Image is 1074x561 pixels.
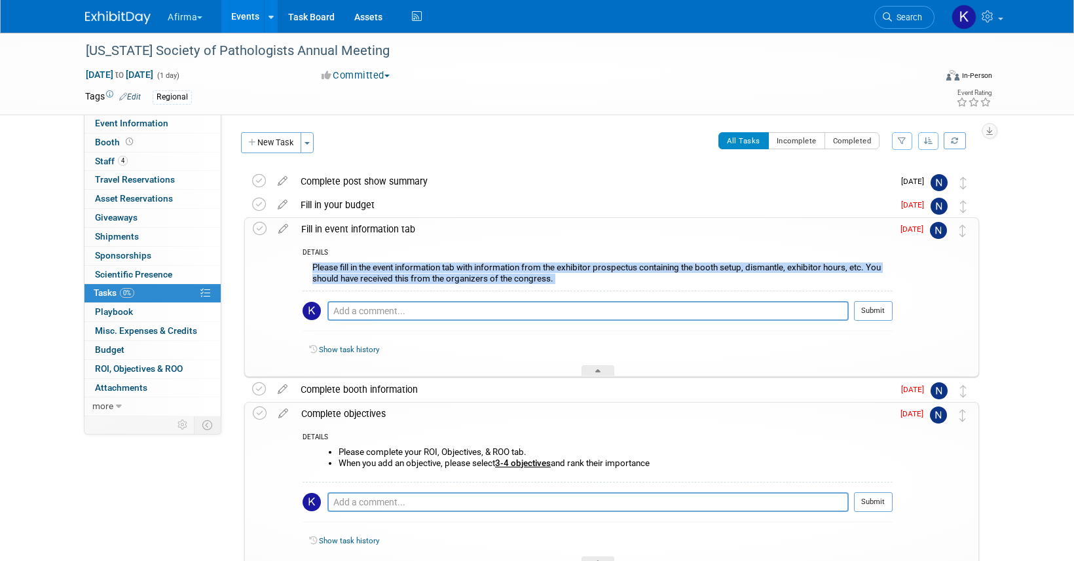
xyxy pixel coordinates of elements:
a: Attachments [84,379,221,397]
div: Fill in event information tab [295,218,893,240]
a: Budget [84,341,221,359]
span: 0% [120,288,134,298]
span: Tasks [94,287,134,298]
span: Attachments [95,382,147,393]
span: [DATE] [900,225,930,234]
a: Show task history [319,345,379,354]
button: All Tasks [718,132,769,149]
span: Asset Reservations [95,193,173,204]
a: more [84,397,221,416]
img: Nicole Baughman [931,198,948,215]
i: Move task [960,200,967,213]
span: more [92,401,113,411]
li: Please complete your ROI, Objectives, & ROO tab. [339,447,893,458]
span: [DATE] [DATE] [85,69,154,81]
span: [DATE] [901,385,931,394]
a: Shipments [84,228,221,246]
div: Complete post show summary [294,170,893,192]
img: Keirsten Davis [303,493,321,511]
a: Search [874,6,935,29]
a: edit [271,199,294,211]
div: Complete booth information [294,378,893,401]
span: [DATE] [901,177,931,186]
a: edit [271,384,294,395]
span: [DATE] [901,200,931,209]
span: Booth [95,137,136,147]
div: In-Person [961,71,992,81]
button: Incomplete [768,132,825,149]
img: Keirsten Davis [303,302,321,320]
a: Asset Reservations [84,190,221,208]
a: Tasks0% [84,284,221,302]
img: Keirsten Davis [952,5,976,29]
button: Completed [824,132,880,149]
img: Nicole Baughman [930,222,947,239]
button: Submit [854,492,893,512]
a: Giveaways [84,209,221,227]
div: Fill in your budget [294,194,893,216]
a: edit [272,408,295,420]
li: When you add an objective, please select and rank their importance [339,458,893,469]
img: ExhibitDay [85,11,151,24]
a: Misc. Expenses & Credits [84,322,221,340]
img: Nicole Baughman [931,382,948,399]
span: Scientific Presence [95,269,172,280]
img: Format-Inperson.png [946,70,959,81]
i: Move task [960,385,967,397]
span: (1 day) [156,71,179,80]
img: Nicole Baughman [930,407,947,424]
span: ROI, Objectives & ROO [95,363,183,374]
td: Tags [85,90,141,105]
i: Move task [959,225,966,237]
span: Shipments [95,231,139,242]
img: Nicole Baughman [931,174,948,191]
div: DETAILS [303,433,893,444]
a: Staff4 [84,153,221,171]
td: Personalize Event Tab Strip [172,416,194,433]
div: Regional [153,90,192,104]
div: DETAILS [303,248,893,259]
div: Complete objectives [295,403,893,425]
button: Submit [854,301,893,321]
div: Please fill in the event information tab with information from the exhibitor prospectus containin... [303,259,893,290]
span: [DATE] [900,409,930,418]
span: Travel Reservations [95,174,175,185]
span: Search [892,12,922,22]
span: Playbook [95,306,133,317]
a: Show task history [319,536,379,545]
span: 4 [118,156,128,166]
td: Toggle Event Tabs [194,416,221,433]
span: Event Information [95,118,168,128]
span: Staff [95,156,128,166]
button: Committed [317,69,395,82]
b: 3-4 objectives [495,458,551,468]
a: Playbook [84,303,221,321]
div: [US_STATE] Society of Pathologists Annual Meeting [81,39,915,63]
a: edit [271,175,294,187]
span: Giveaways [95,212,138,223]
a: ROI, Objectives & ROO [84,360,221,378]
span: Booth not reserved yet [123,137,136,147]
a: Sponsorships [84,247,221,265]
i: Move task [960,177,967,189]
a: Travel Reservations [84,171,221,189]
i: Move task [959,409,966,422]
a: Event Information [84,115,221,133]
a: Edit [119,92,141,101]
a: Scientific Presence [84,266,221,284]
span: Sponsorships [95,250,151,261]
span: Misc. Expenses & Credits [95,325,197,336]
a: edit [272,223,295,235]
span: Budget [95,344,124,355]
button: New Task [241,132,301,153]
div: Event Rating [956,90,991,96]
a: Booth [84,134,221,152]
a: Refresh [944,132,966,149]
span: to [113,69,126,80]
div: Event Format [857,68,992,88]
